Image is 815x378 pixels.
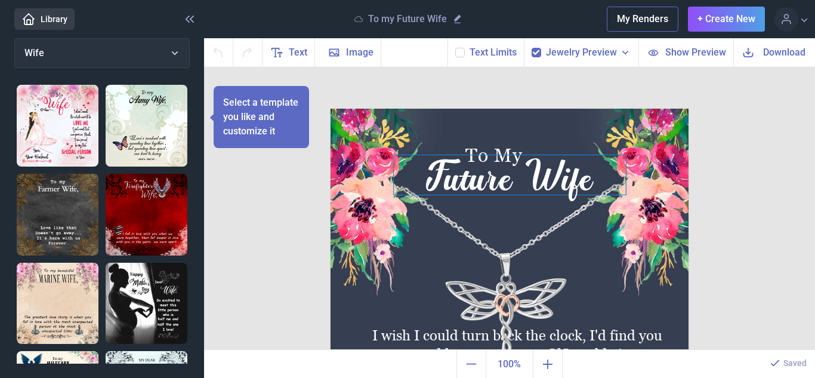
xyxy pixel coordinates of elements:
[263,38,315,66] button: Text
[486,350,533,378] button: Actual size
[233,38,263,66] button: Redo
[204,38,233,66] button: Undo
[17,174,98,256] img: Farmer wife
[346,45,373,60] span: Image
[733,38,815,66] button: Download
[17,85,98,167] img: To My Wife
[14,38,190,68] button: Wife
[368,13,447,25] p: To my Future Wife
[456,350,486,378] button: Zoom out
[688,7,765,32] button: + Create New
[315,38,381,66] button: Image
[14,8,75,30] a: Library
[489,352,530,376] span: 100%
[533,350,563,378] button: Zoom in
[665,45,726,59] span: Show Preview
[470,45,517,60] button: Text Limits
[24,47,44,59] span: Wife
[546,45,631,60] button: Jewelry Preview
[106,85,187,167] img: Army wife
[17,263,98,345] img: Marine wife
[638,38,733,66] button: Show Preview
[106,174,187,256] img: Firefighter wife
[289,45,307,60] span: Text
[763,45,805,59] span: Download
[546,45,617,60] span: Jewelry Preview
[607,7,678,32] button: My Renders
[106,263,187,345] img: Meet little person
[223,96,300,139] p: Select a template you like and customize it
[394,155,626,195] div: Future Wife
[783,357,807,369] p: Saved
